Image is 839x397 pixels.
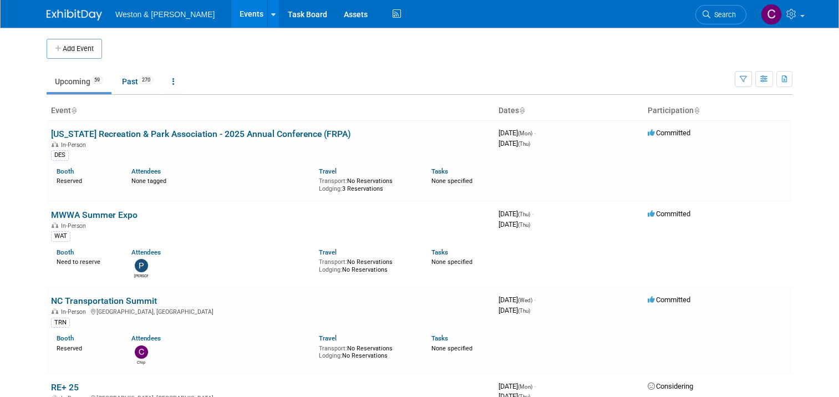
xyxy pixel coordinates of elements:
a: Upcoming59 [47,71,111,92]
span: (Mon) [518,130,532,136]
img: Patrick Yeo [135,259,148,272]
a: Travel [319,248,337,256]
img: In-Person Event [52,308,58,314]
span: None specified [431,177,472,185]
span: [DATE] [499,210,533,218]
img: ExhibitDay [47,9,102,21]
span: (Thu) [518,141,530,147]
a: Tasks [431,167,448,175]
a: Booth [57,167,74,175]
div: [GEOGRAPHIC_DATA], [GEOGRAPHIC_DATA] [51,307,490,315]
span: - [534,296,536,304]
div: Reserved [57,343,115,353]
a: Tasks [431,334,448,342]
a: Attendees [131,248,161,256]
span: Weston & [PERSON_NAME] [115,10,215,19]
span: (Thu) [518,211,530,217]
a: Sort by Event Name [71,106,77,115]
span: None specified [431,258,472,266]
img: In-Person Event [52,222,58,228]
div: Reserved [57,175,115,185]
span: [DATE] [499,382,536,390]
span: In-Person [61,222,89,230]
span: Committed [648,210,690,218]
div: Need to reserve [57,256,115,266]
span: (Wed) [518,297,532,303]
span: Transport: [319,177,347,185]
a: Tasks [431,248,448,256]
a: [US_STATE] Recreation & Park Association - 2025 Annual Conference (FRPA) [51,129,351,139]
span: None specified [431,345,472,352]
a: Attendees [131,167,161,175]
button: Add Event [47,39,102,59]
div: No Reservations No Reservations [319,343,415,360]
a: Sort by Start Date [519,106,525,115]
span: Lodging: [319,266,342,273]
a: Booth [57,248,74,256]
a: Booth [57,334,74,342]
span: - [534,129,536,137]
th: Participation [643,101,792,120]
th: Dates [494,101,643,120]
span: [DATE] [499,220,530,228]
a: MWWA Summer Expo [51,210,138,220]
a: Travel [319,334,337,342]
div: No Reservations No Reservations [319,256,415,273]
span: Committed [648,296,690,304]
span: [DATE] [499,139,530,147]
span: (Thu) [518,308,530,314]
span: - [534,382,536,390]
span: [DATE] [499,306,530,314]
span: (Mon) [518,384,532,390]
span: In-Person [61,141,89,149]
span: Transport: [319,345,347,352]
div: TRN [51,318,70,328]
img: Chris O'Brien [761,4,782,25]
div: DES [51,150,69,160]
span: In-Person [61,308,89,315]
a: Search [695,5,746,24]
a: RE+ 25 [51,382,79,393]
th: Event [47,101,494,120]
span: Committed [648,129,690,137]
a: Past270 [114,71,162,92]
span: Search [710,11,736,19]
span: 59 [91,76,103,84]
span: (Thu) [518,222,530,228]
span: - [532,210,533,218]
span: [DATE] [499,296,536,304]
div: Chip Hutchens [134,359,148,365]
img: In-Person Event [52,141,58,147]
a: Attendees [131,334,161,342]
a: NC Transportation Summit [51,296,157,306]
span: 270 [139,76,154,84]
span: Lodging: [319,352,342,359]
a: Sort by Participation Type [694,106,699,115]
div: No Reservations 3 Reservations [319,175,415,192]
span: Considering [648,382,693,390]
a: Travel [319,167,337,175]
span: Transport: [319,258,347,266]
span: [DATE] [499,129,536,137]
span: Lodging: [319,185,342,192]
div: WAT [51,231,70,241]
div: Patrick Yeo [134,272,148,279]
div: None tagged [131,175,311,185]
img: Chip Hutchens [135,345,148,359]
